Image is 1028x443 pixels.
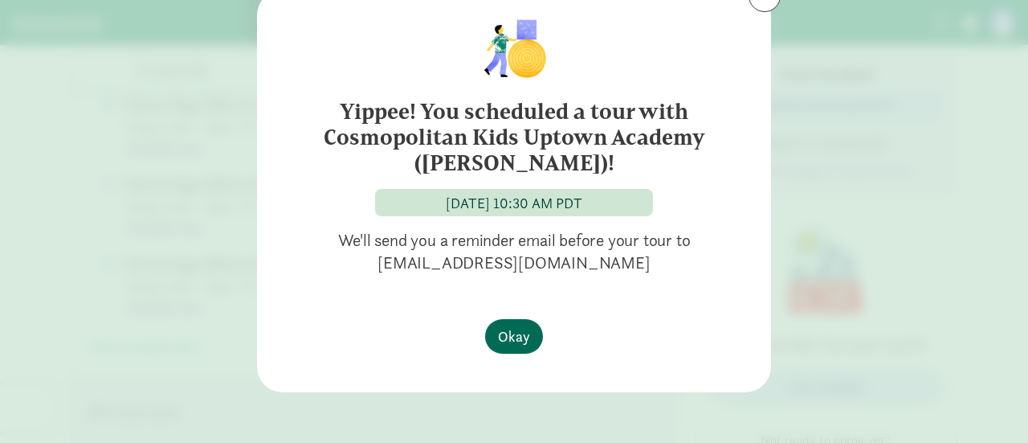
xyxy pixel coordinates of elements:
button: Okay [485,319,543,354]
div: [DATE] 10:30 AM PDT [446,192,582,214]
img: illustration-child1.png [474,15,554,80]
span: Okay [498,326,530,347]
p: We'll send you a reminder email before your tour to [EMAIL_ADDRESS][DOMAIN_NAME] [283,229,745,274]
h6: Yippee! You scheduled a tour with Cosmopolitan Kids Uptown Academy ([PERSON_NAME])! [289,99,739,176]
